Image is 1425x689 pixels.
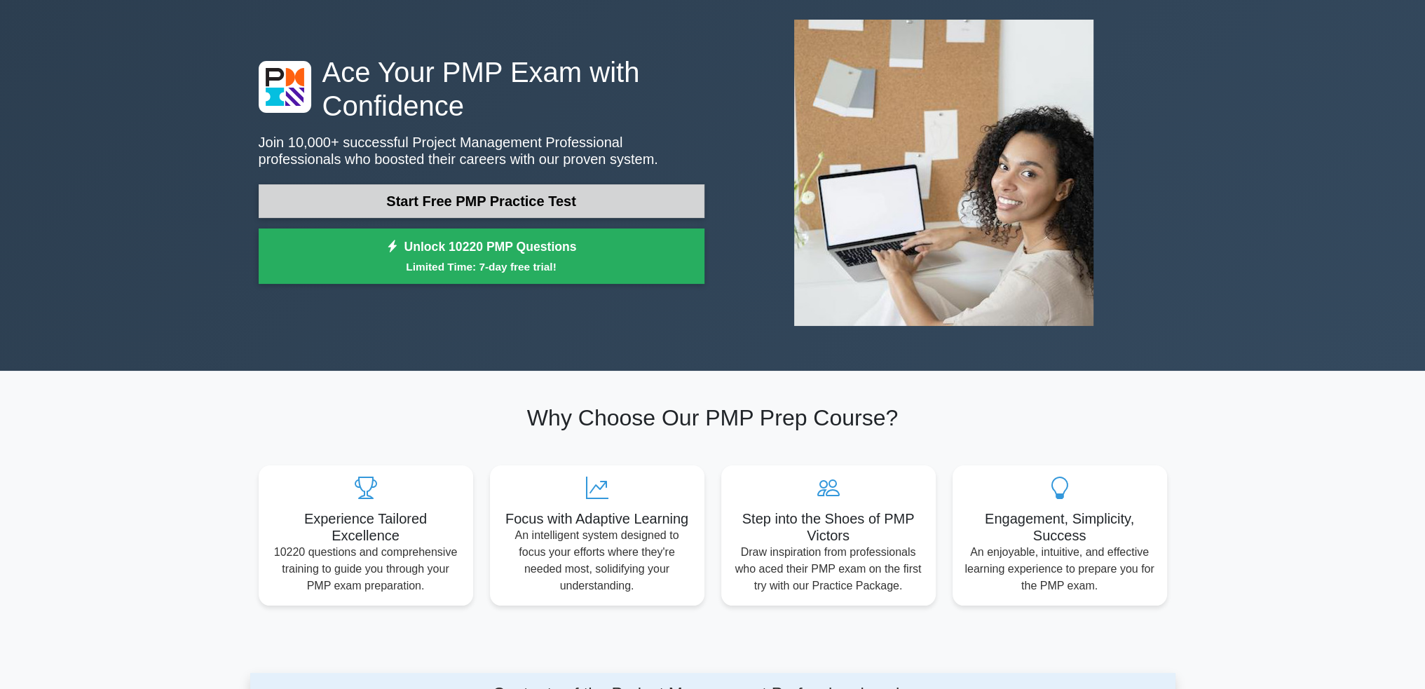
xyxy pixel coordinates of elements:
p: Join 10,000+ successful Project Management Professional professionals who boosted their careers w... [259,134,704,168]
h5: Experience Tailored Excellence [270,510,462,544]
h5: Step into the Shoes of PMP Victors [732,510,925,544]
p: 10220 questions and comprehensive training to guide you through your PMP exam preparation. [270,544,462,594]
small: Limited Time: 7-day free trial! [276,259,687,275]
a: Unlock 10220 PMP QuestionsLimited Time: 7-day free trial! [259,228,704,285]
h5: Focus with Adaptive Learning [501,510,693,527]
p: Draw inspiration from professionals who aced their PMP exam on the first try with our Practice Pa... [732,544,925,594]
p: An enjoyable, intuitive, and effective learning experience to prepare you for the PMP exam. [964,544,1156,594]
h5: Engagement, Simplicity, Success [964,510,1156,544]
h1: Ace Your PMP Exam with Confidence [259,55,704,123]
p: An intelligent system designed to focus your efforts where they're needed most, solidifying your ... [501,527,693,594]
a: Start Free PMP Practice Test [259,184,704,218]
h2: Why Choose Our PMP Prep Course? [259,404,1167,431]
